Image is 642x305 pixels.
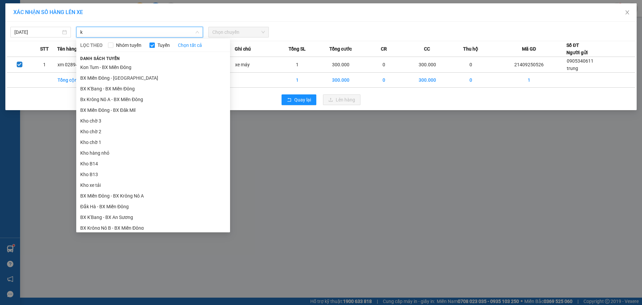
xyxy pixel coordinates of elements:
td: Tổng cộng [57,73,99,88]
td: 300.000 [405,73,450,88]
span: close [625,10,630,15]
li: Kho chờ 2 [76,126,230,137]
li: BX Krông Nô B - BX Miền Đông [76,223,230,233]
li: Kon Tum - BX Miền Đông [76,62,230,73]
span: Nhóm tuyến [113,42,144,49]
span: Quay lại [294,96,311,103]
span: Danh sách tuyến [76,56,124,62]
td: 1 [276,57,318,73]
span: PV [PERSON_NAME] [67,47,93,54]
span: Tuyến [155,42,173,49]
img: logo [7,15,15,32]
span: XÁC NHẬN SỐ HÀNG LÊN XE [13,9,83,15]
li: Kho xe tải [76,180,230,190]
li: Kho B13 [76,169,230,180]
span: rollback [287,97,292,103]
a: Chọn tất cả [178,42,202,49]
td: 300.000 [405,57,450,73]
span: 07:36:02 [DATE] [64,30,94,35]
td: 1 [492,73,566,88]
span: down [195,30,199,34]
input: 14/09/2025 [14,28,61,36]
span: Nơi gửi: [7,47,14,56]
span: 0905340611 [567,58,594,64]
li: BX K'Bang - BX An Sương [76,212,230,223]
span: Nơi nhận: [51,47,62,56]
td: 0 [363,57,405,73]
td: 0 [363,73,405,88]
span: Thu hộ [463,45,478,53]
span: Tổng SL [289,45,306,53]
li: Kho B14 [76,158,230,169]
li: Kho chờ 1 [76,137,230,148]
li: Bx Krông Nô A - BX Miền Đông [76,94,230,105]
li: BX K'Bang - BX Miền Đông [76,83,230,94]
span: Ghi chú [235,45,251,53]
td: xm 02894 xe số [57,57,99,73]
button: Close [618,3,637,22]
strong: CÔNG TY TNHH [GEOGRAPHIC_DATA] 214 QL13 - P.26 - Q.BÌNH THẠNH - TP HCM 1900888606 [17,11,54,36]
span: Mã GD [522,45,536,53]
li: BX Miền Đông - BX Đăk Mil [76,105,230,116]
span: CC [424,45,430,53]
span: Tổng cước [329,45,352,53]
span: Chọn chuyến [212,27,265,37]
span: trung [567,66,578,71]
td: 0 [450,57,492,73]
li: Kho hàng nhỏ [76,148,230,158]
td: 0 [450,73,492,88]
li: BX Miền Đông - [GEOGRAPHIC_DATA] [76,73,230,83]
td: xe máy [235,57,277,73]
strong: BIÊN NHẬN GỬI HÀNG HOÁ [23,40,78,45]
button: uploadLên hàng [323,94,360,105]
span: Tên hàng [57,45,77,53]
div: Số ĐT Người gửi [566,42,588,56]
td: 300.000 [318,57,363,73]
td: 21409250526 [492,57,566,73]
button: rollbackQuay lại [282,94,316,105]
span: STT [40,45,49,53]
span: LỌC THEO [80,42,103,49]
td: 1 [32,57,57,73]
li: Đắk Hà - BX Miền Đông [76,201,230,212]
td: 1 [276,73,318,88]
td: 300.000 [318,73,363,88]
span: 21409250527 [65,25,94,30]
li: Kho chờ 3 [76,116,230,126]
li: BX Miền Đông - BX Krông Nô A [76,190,230,201]
span: CR [381,45,387,53]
